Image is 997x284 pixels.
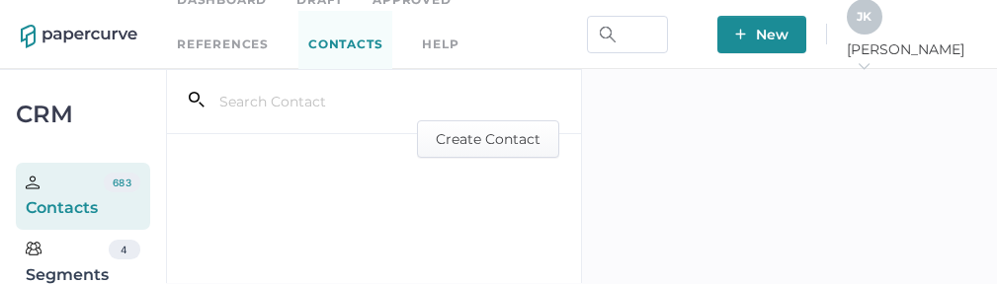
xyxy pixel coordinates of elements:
[26,241,42,256] img: segments.b9481e3d.svg
[436,121,540,157] span: Create Contact
[26,176,40,189] img: person.20a629c4.svg
[735,16,789,53] span: New
[298,11,392,79] a: Contacts
[104,173,140,192] div: 683
[735,29,746,39] img: plus-white.e19ec114.svg
[109,240,140,259] div: 4
[16,106,150,123] div: CRM
[26,173,104,220] div: Contacts
[857,59,871,73] i: arrow_right
[422,34,458,55] div: help
[177,34,269,55] a: References
[847,40,976,76] span: [PERSON_NAME]
[717,16,806,53] button: New
[600,27,616,42] img: search.bf03fe8b.svg
[189,92,205,107] i: search_left
[417,128,559,147] a: Create Contact
[857,9,872,24] span: J K
[587,16,668,53] input: Search Workspace
[205,83,463,120] input: Search Contact
[21,25,137,48] img: papercurve-logo-colour.7244d18c.svg
[417,120,559,158] button: Create Contact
